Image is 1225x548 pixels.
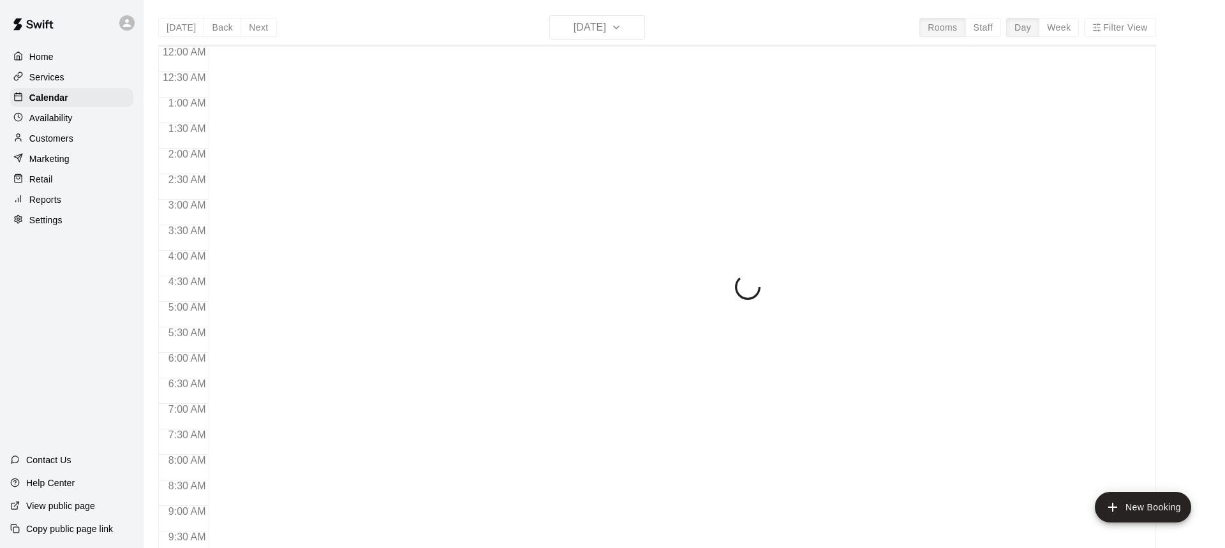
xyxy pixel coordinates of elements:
[165,276,209,287] span: 4:30 AM
[29,193,61,206] p: Reports
[29,173,53,186] p: Retail
[29,91,68,104] p: Calendar
[165,174,209,185] span: 2:30 AM
[10,68,133,87] a: Services
[10,190,133,209] a: Reports
[10,149,133,168] a: Marketing
[160,72,209,83] span: 12:30 AM
[165,98,209,108] span: 1:00 AM
[165,302,209,313] span: 5:00 AM
[165,404,209,415] span: 7:00 AM
[10,108,133,128] a: Availability
[10,88,133,107] a: Calendar
[29,132,73,145] p: Customers
[160,47,209,57] span: 12:00 AM
[10,170,133,189] a: Retail
[165,251,209,262] span: 4:00 AM
[26,500,95,512] p: View public page
[165,353,209,364] span: 6:00 AM
[165,327,209,338] span: 5:30 AM
[165,506,209,517] span: 9:00 AM
[29,50,54,63] p: Home
[26,454,71,466] p: Contact Us
[165,149,209,159] span: 2:00 AM
[165,455,209,466] span: 8:00 AM
[10,129,133,148] a: Customers
[10,47,133,66] a: Home
[29,112,73,124] p: Availability
[26,477,75,489] p: Help Center
[165,225,209,236] span: 3:30 AM
[165,123,209,134] span: 1:30 AM
[29,152,70,165] p: Marketing
[29,71,64,84] p: Services
[29,214,63,226] p: Settings
[165,200,209,211] span: 3:00 AM
[10,211,133,230] a: Settings
[165,378,209,389] span: 6:30 AM
[165,429,209,440] span: 7:30 AM
[1095,492,1191,522] button: add
[165,531,209,542] span: 9:30 AM
[26,522,113,535] p: Copy public page link
[165,480,209,491] span: 8:30 AM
